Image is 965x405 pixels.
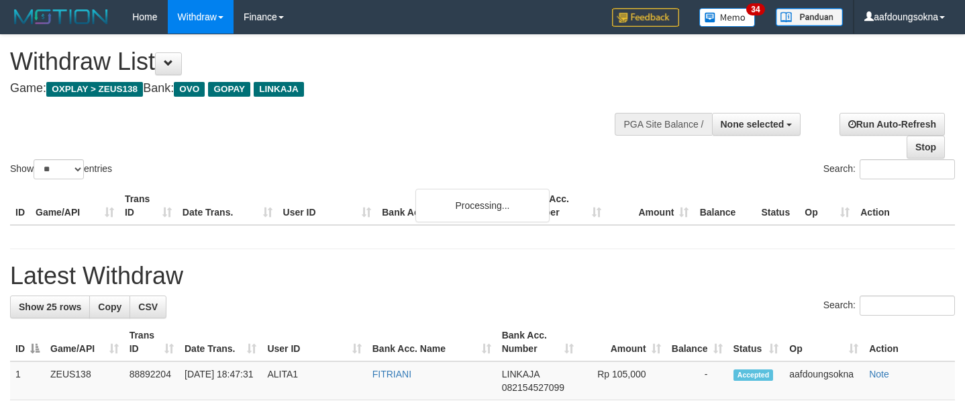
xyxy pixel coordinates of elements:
[860,296,955,316] input: Search:
[130,296,166,318] a: CSV
[10,263,955,289] h1: Latest Withdraw
[415,189,550,222] div: Processing...
[46,82,143,97] span: OXPLAY > ZEUS138
[45,361,124,400] td: ZEUS138
[519,187,607,225] th: Bank Acc. Number
[124,361,179,400] td: 88892204
[254,82,304,97] span: LINKAJA
[756,187,799,225] th: Status
[855,187,955,225] th: Action
[784,323,864,361] th: Op: activate to sort column ascending
[733,369,774,381] span: Accepted
[278,187,377,225] th: User ID
[694,187,756,225] th: Balance
[502,382,564,393] span: Copy 082154527099 to clipboard
[784,361,864,400] td: aafdoungsokna
[860,159,955,179] input: Search:
[179,361,262,400] td: [DATE] 18:47:31
[864,323,955,361] th: Action
[10,296,90,318] a: Show 25 rows
[262,361,366,400] td: ALITA1
[10,323,45,361] th: ID: activate to sort column descending
[10,187,30,225] th: ID
[119,187,177,225] th: Trans ID
[138,302,158,312] span: CSV
[907,136,945,159] a: Stop
[89,296,130,318] a: Copy
[497,323,579,361] th: Bank Acc. Number: activate to sort column ascending
[208,82,250,97] span: GOPAY
[799,187,855,225] th: Op
[721,119,784,130] span: None selected
[376,187,518,225] th: Bank Acc. Name
[10,7,112,27] img: MOTION_logo.png
[840,113,945,136] a: Run Auto-Refresh
[579,361,666,400] td: Rp 105,000
[666,361,728,400] td: -
[367,323,497,361] th: Bank Acc. Name: activate to sort column ascending
[124,323,179,361] th: Trans ID: activate to sort column ascending
[10,48,630,75] h1: Withdraw List
[30,187,119,225] th: Game/API
[776,8,843,26] img: panduan.png
[615,113,711,136] div: PGA Site Balance /
[728,323,784,361] th: Status: activate to sort column ascending
[579,323,666,361] th: Amount: activate to sort column ascending
[699,8,756,27] img: Button%20Memo.svg
[372,369,411,379] a: FITRIANI
[666,323,728,361] th: Balance: activate to sort column ascending
[98,302,121,312] span: Copy
[823,159,955,179] label: Search:
[34,159,84,179] select: Showentries
[10,361,45,400] td: 1
[746,3,764,15] span: 34
[10,159,112,179] label: Show entries
[19,302,81,312] span: Show 25 rows
[823,296,955,316] label: Search:
[869,369,889,379] a: Note
[45,323,124,361] th: Game/API: activate to sort column ascending
[502,369,540,379] span: LINKAJA
[10,82,630,95] h4: Game: Bank:
[174,82,205,97] span: OVO
[612,8,679,27] img: Feedback.jpg
[177,187,278,225] th: Date Trans.
[179,323,262,361] th: Date Trans.: activate to sort column ascending
[607,187,695,225] th: Amount
[712,113,801,136] button: None selected
[262,323,366,361] th: User ID: activate to sort column ascending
